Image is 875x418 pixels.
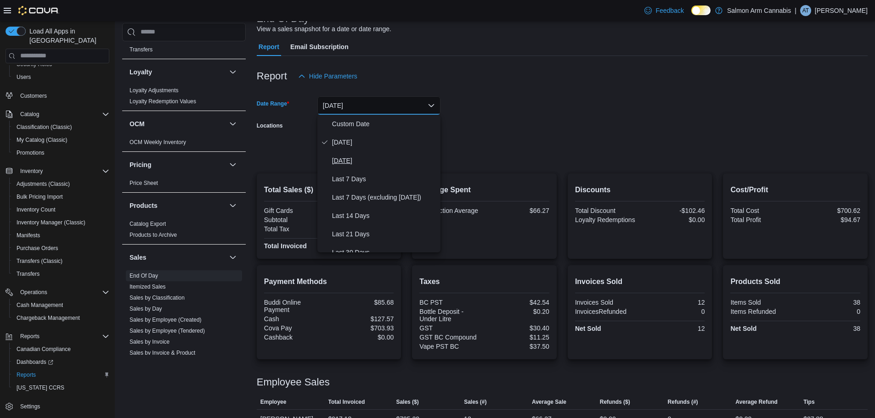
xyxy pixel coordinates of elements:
[332,247,437,258] span: Last 30 Days
[486,308,549,315] div: $0.20
[17,314,80,322] span: Chargeback Management
[9,312,113,324] button: Chargeback Management
[13,268,43,279] a: Transfers
[13,382,68,393] a: [US_STATE] CCRS
[257,377,330,388] h3: Employee Sales
[575,325,601,332] strong: Net Sold
[130,139,186,146] span: OCM Weekly Inventory
[122,178,246,192] div: Pricing
[18,6,59,15] img: Cova
[730,276,860,287] h2: Products Sold
[17,219,85,226] span: Inventory Manager (Classic)
[309,72,357,81] span: Hide Parameters
[259,38,279,56] span: Report
[691,15,692,16] span: Dark Mode
[332,192,437,203] span: Last 7 Days (excluding [DATE])
[17,384,64,391] span: [US_STATE] CCRS
[419,343,482,350] div: Vape PST BC
[17,90,51,101] a: Customers
[13,191,109,202] span: Bulk Pricing Import
[13,147,109,158] span: Promotions
[13,122,109,133] span: Classification (Classic)
[486,299,549,306] div: $42.54
[13,312,109,323] span: Chargeback Management
[575,184,705,195] h2: Discounts
[575,308,638,315] div: InvoicesRefunded
[130,253,147,262] h3: Sales
[9,134,113,146] button: My Catalog (Classic)
[20,111,39,118] span: Catalog
[130,67,226,77] button: Loyalty
[257,100,289,107] label: Date Range
[294,67,361,85] button: Hide Parameters
[13,134,71,145] a: My Catalog (Classic)
[797,207,860,214] div: $700.62
[419,334,482,341] div: GST BC Compound
[797,216,860,223] div: $94.67
[264,276,394,287] h2: Payment Methods
[13,178,73,189] a: Adjustments (Classic)
[332,229,437,240] span: Last 21 Days
[17,109,109,120] span: Catalog
[419,308,482,323] div: Bottle Deposit - Under Litre
[600,398,630,406] span: Refunds ($)
[130,231,177,239] span: Products to Archive
[730,308,793,315] div: Items Refunded
[130,201,226,210] button: Products
[130,328,205,334] a: Sales by Employee (Tendered)
[331,299,394,306] div: $85.68
[264,216,327,223] div: Subtotal
[264,299,327,313] div: Buddi Online Payment
[332,210,437,221] span: Last 14 Days
[227,252,238,263] button: Sales
[9,178,113,190] button: Adjustments (Classic)
[17,149,45,156] span: Promotions
[727,5,791,16] p: Salmon Arm Cannabis
[2,89,113,102] button: Customers
[331,324,394,332] div: $703.93
[130,98,196,105] a: Loyalty Redemption Values
[9,268,113,280] button: Transfers
[575,216,638,223] div: Loyalty Redemptions
[26,27,109,45] span: Load All Apps in [GEOGRAPHIC_DATA]
[130,316,202,323] span: Sales by Employee (Created)
[331,334,394,341] div: $0.00
[122,85,246,111] div: Loyalty
[13,243,62,254] a: Purchase Orders
[803,398,814,406] span: Tips
[13,191,67,202] a: Bulk Pricing Import
[130,327,205,334] span: Sales by Employee (Tendered)
[13,134,109,145] span: My Catalog (Classic)
[9,229,113,242] button: Manifests
[20,92,47,100] span: Customers
[17,109,43,120] button: Catalog
[797,325,860,332] div: 38
[130,160,226,169] button: Pricing
[17,136,68,144] span: My Catalog (Classic)
[13,122,76,133] a: Classification (Classic)
[532,398,566,406] span: Average Sale
[13,217,89,228] a: Inventory Manager (Classic)
[332,155,437,166] span: [DATE]
[396,398,418,406] span: Sales ($)
[17,73,31,81] span: Users
[486,334,549,341] div: $11.25
[17,257,62,265] span: Transfers (Classic)
[130,67,152,77] h3: Loyalty
[130,87,179,94] span: Loyalty Adjustments
[130,295,185,301] a: Sales by Classification
[257,122,283,129] label: Locations
[20,289,47,296] span: Operations
[815,5,868,16] p: [PERSON_NAME]
[17,346,71,353] span: Canadian Compliance
[419,276,549,287] h2: Taxes
[317,115,440,252] div: Select listbox
[642,308,705,315] div: 0
[486,324,549,332] div: $30.40
[122,137,246,151] div: OCM
[20,403,40,410] span: Settings
[122,218,246,244] div: Products
[13,204,59,215] a: Inventory Count
[17,180,70,188] span: Adjustments (Classic)
[130,180,158,186] a: Price Sheet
